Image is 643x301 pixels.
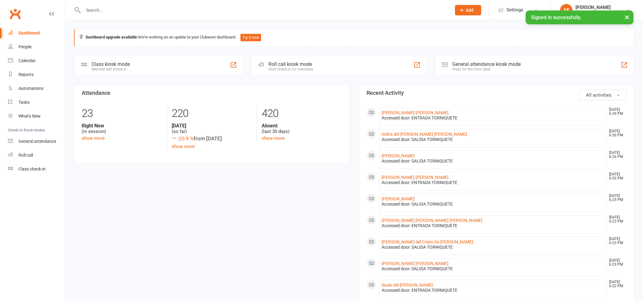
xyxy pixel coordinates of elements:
[18,153,33,158] div: Roll call
[382,115,604,121] div: Accessed door: ENTRADA TORNIQUETE
[172,144,195,149] a: show more
[382,288,604,293] div: Accessed door: ENTRADA TORNIQUETE
[606,129,626,137] time: [DATE] 6:26 PM
[8,40,65,54] a: People
[560,4,572,16] div: AF
[575,5,620,10] div: [PERSON_NAME]
[82,123,162,134] div: (in session)
[172,123,252,134] div: (so far)
[452,67,521,71] div: Great for the front desk
[382,266,604,271] div: Accessed door: SALIDA TORNIQUETE
[82,123,162,129] strong: Right Now
[172,104,252,123] div: 220
[82,135,105,141] a: show more
[82,90,342,96] h3: Attendance
[382,261,448,266] a: [PERSON_NAME] [PERSON_NAME]
[8,148,65,162] a: Roll call
[455,5,481,15] button: Add
[268,61,313,67] div: Roll call kiosk mode
[18,100,30,105] div: Tasks
[18,86,43,91] div: Automations
[18,58,36,63] div: Calendar
[8,82,65,95] a: Automations
[18,72,34,77] div: Reports
[8,109,65,123] a: What's New
[8,162,65,176] a: Class kiosk mode
[382,239,473,244] a: [PERSON_NAME] del Cristo De [PERSON_NAME]
[606,108,626,116] time: [DATE] 6:29 PM
[18,114,41,118] div: What's New
[575,10,620,16] div: Fivo Gimnasio 24 horas
[92,67,130,71] div: Member self check-in
[172,123,252,129] strong: [DATE]
[382,202,604,207] div: Accessed door: SALIDA TORNIQUETE
[382,223,604,228] div: Accessed door: ENTRADA TORNIQUETE
[606,172,626,180] time: [DATE] 6:26 PM
[382,159,604,164] div: Accessed door: SALIDA TORNIQUETE
[82,104,162,123] div: 23
[606,151,626,159] time: [DATE] 6:26 PM
[8,95,65,109] a: Tasks
[7,6,23,22] a: Clubworx
[172,134,252,143] div: from [DATE]
[18,167,46,171] div: Class check-in
[262,135,285,141] a: show more
[586,92,612,98] span: All activities
[240,34,261,41] button: Try it now
[81,6,447,14] input: Search...
[8,26,65,40] a: Dashboard
[92,61,130,67] div: Class kiosk mode
[452,61,521,67] div: General attendance kiosk mode
[506,3,523,17] span: Settings
[382,218,482,223] a: [PERSON_NAME] [PERSON_NAME] [PERSON_NAME]
[382,196,415,201] a: [PERSON_NAME]
[382,110,448,115] a: [PERSON_NAME] [PERSON_NAME]
[382,153,415,158] a: [PERSON_NAME]
[606,194,626,202] time: [DATE] 6:25 PM
[8,134,65,148] a: General attendance kiosk mode
[382,180,604,185] div: Accessed door: ENTRADA TORNIQUETE
[606,280,626,288] time: [DATE] 6:22 PM
[262,123,342,129] strong: Absent
[606,259,626,267] time: [DATE] 6:23 PM
[74,29,634,46] div: We're working on an update to your Clubworx dashboard.
[466,8,473,13] span: Add
[86,35,138,39] strong: Dashboard upgrade available:
[382,245,604,250] div: Accessed door: SALIDA TORNIQUETE
[8,54,65,68] a: Calendar
[382,137,604,142] div: Accessed door: SALIDA TORNIQUETE
[18,139,56,144] div: General attendance
[531,14,581,20] span: Signed in successfully.
[18,44,31,49] div: People
[18,30,40,35] div: Dashboard
[367,90,627,96] h3: Recent Activity
[382,175,448,180] a: [PERSON_NAME] [PERSON_NAME]
[621,10,633,24] button: ×
[579,90,627,100] button: All activities
[382,132,467,137] a: Indira del [PERSON_NAME] [PERSON_NAME]
[382,283,433,287] a: Saulo del [PERSON_NAME]
[262,123,342,134] div: (last 30 days)
[606,215,626,223] time: [DATE] 6:23 PM
[262,104,342,123] div: 420
[606,237,626,245] time: [DATE] 6:23 PM
[172,135,194,142] span: -20.9 %
[8,68,65,82] a: Reports
[268,67,313,71] div: Staff check-in for members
